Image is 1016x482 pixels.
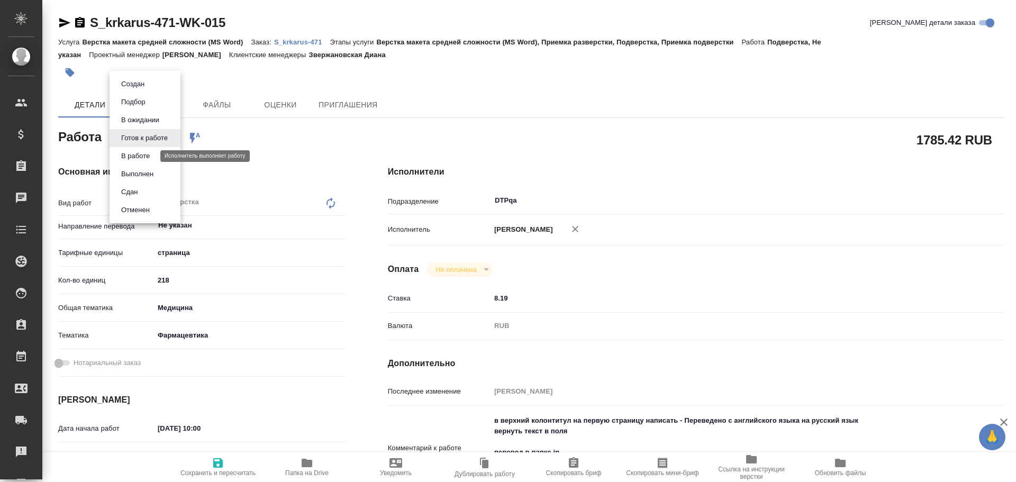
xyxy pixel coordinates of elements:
button: В работе [118,150,153,162]
button: Создан [118,78,148,90]
button: В ожидании [118,114,162,126]
button: Готов к работе [118,132,171,144]
button: Отменен [118,204,153,216]
button: Выполнен [118,168,157,180]
button: Подбор [118,96,149,108]
button: Сдан [118,186,141,198]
